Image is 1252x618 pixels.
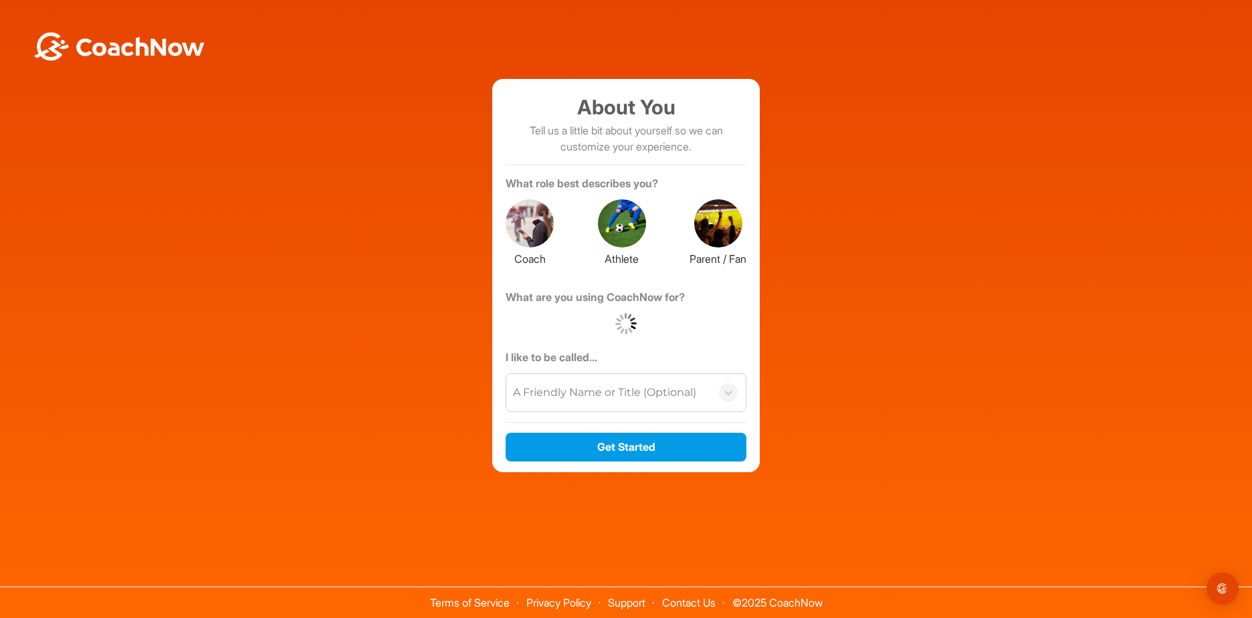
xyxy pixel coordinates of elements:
[506,122,746,154] p: Tell us a little bit about yourself so we can customize your experience.
[690,247,746,267] label: Parent / Fan
[430,596,510,609] a: Terms of Service
[598,247,646,267] label: Athlete
[506,349,746,371] label: I like to be called...
[662,596,716,609] a: Contact Us
[506,92,746,122] h1: About You
[32,32,206,61] img: BwLJSsUCoWCh5upNqxVrqldRgqLPVwmV24tXu5FoVAoFEpwwqQ3VIfuoInZCoVCoTD4vwADAC3ZFMkVEQFDAAAAAElFTkSuQmCC
[608,596,645,609] a: Support
[526,596,591,609] a: Privacy Policy
[726,587,829,608] span: © 2025 CoachNow
[506,247,554,267] label: Coach
[506,175,746,197] label: What role best describes you?
[506,289,746,310] label: What are you using CoachNow for?
[615,313,637,334] img: G6gVgL6ErOh57ABN0eRmCEwV0I4iEi4d8EwaPGI0tHgoAbU4EAHFLEQAh+QQFCgALACwIAA4AGAASAAAEbHDJSesaOCdk+8xg...
[1207,573,1239,605] div: Open Intercom Messenger
[513,385,696,401] div: A Friendly Name or Title (Optional)
[506,433,746,461] button: Get Started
